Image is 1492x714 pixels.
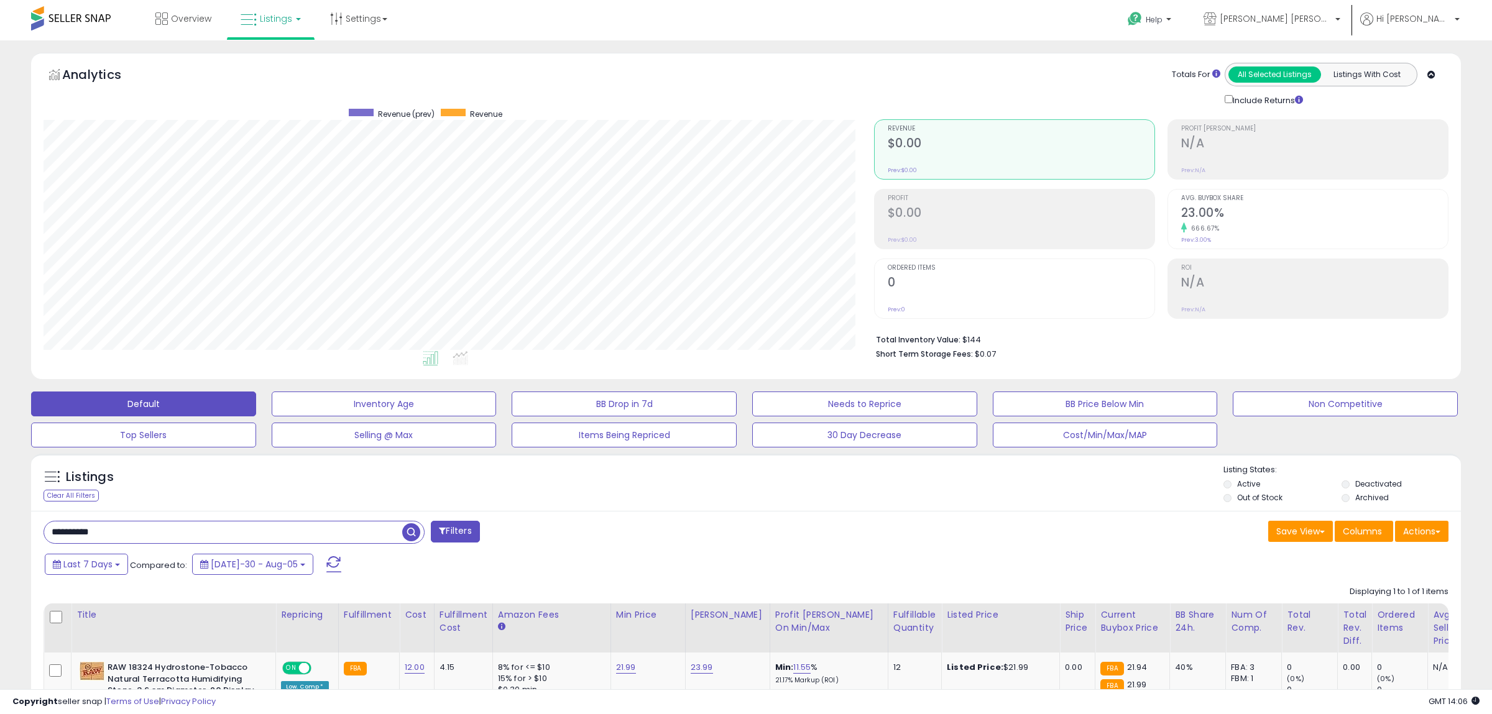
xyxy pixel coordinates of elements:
div: Num of Comp. [1231,608,1276,634]
button: Columns [1335,521,1393,542]
h2: 23.00% [1181,206,1448,222]
img: 51xlDnYu2AL._SL40_.jpg [80,662,104,680]
small: Prev: 3.00% [1181,236,1211,244]
button: Non Competitive [1233,391,1458,416]
button: Items Being Repriced [512,423,737,447]
button: Filters [431,521,479,542]
div: Ordered Items [1377,608,1422,634]
small: Prev: N/A [1181,167,1205,174]
button: 30 Day Decrease [752,423,977,447]
div: Avg Selling Price [1433,608,1478,648]
div: Fulfillment [344,608,394,621]
h5: Analytics [62,66,145,86]
div: Repricing [281,608,333,621]
div: 8% for <= $10 [498,662,601,673]
div: Low. Comp * [281,681,329,692]
button: Actions [1395,521,1448,542]
span: Hi [PERSON_NAME] [1376,12,1451,25]
div: Total Rev. Diff. [1343,608,1366,648]
a: 23.99 [691,661,713,674]
button: Save View [1268,521,1333,542]
label: Active [1237,478,1260,489]
small: 666.67% [1187,224,1220,233]
a: 21.99 [616,661,636,674]
h2: 0 [888,275,1154,292]
small: Amazon Fees. [498,621,505,633]
p: 21.17% Markup (ROI) [775,676,878,685]
button: Default [31,391,256,416]
div: 15% for > $10 [498,673,601,684]
h5: Listings [66,469,114,486]
a: Hi [PERSON_NAME] [1360,12,1460,40]
small: Prev: $0.00 [888,236,917,244]
b: Listed Price: [947,661,1003,673]
div: Current Buybox Price [1100,608,1164,634]
h2: N/A [1181,136,1448,153]
div: Include Returns [1215,93,1318,107]
div: Min Price [616,608,680,621]
p: Listing States: [1223,464,1462,476]
div: Profit [PERSON_NAME] on Min/Max [775,608,883,634]
button: Selling @ Max [272,423,497,447]
span: [PERSON_NAME] [PERSON_NAME] [1220,12,1332,25]
div: 40% [1175,662,1216,673]
small: Prev: 0 [888,306,905,313]
a: Privacy Policy [161,695,216,707]
div: Totals For [1172,69,1220,81]
button: Inventory Age [272,391,497,416]
label: Out of Stock [1237,492,1282,503]
div: 12 [893,662,932,673]
div: 0 [1377,662,1427,673]
span: Profit [888,195,1154,202]
span: Help [1146,14,1163,25]
button: Top Sellers [31,423,256,447]
span: Ordered Items [888,265,1154,272]
small: Prev: N/A [1181,306,1205,313]
div: 4.15 [440,662,483,673]
th: The percentage added to the cost of goods (COGS) that forms the calculator for Min & Max prices. [770,603,888,652]
span: 21.99 [1127,679,1147,690]
i: Get Help [1127,11,1143,27]
b: Short Term Storage Fees: [876,349,973,359]
span: 21.94 [1127,661,1148,673]
div: $21.99 [947,662,1050,673]
div: 0 [1287,662,1337,673]
small: (0%) [1377,674,1394,684]
span: Last 7 Days [63,558,113,570]
b: Min: [775,661,794,673]
div: Clear All Filters [44,490,99,501]
h2: $0.00 [888,206,1154,222]
div: $0.30 min [498,684,601,695]
span: Columns [1343,525,1382,538]
span: Compared to: [130,559,187,571]
button: BB Drop in 7d [512,391,737,416]
span: Avg. Buybox Share [1181,195,1448,202]
b: Total Inventory Value: [876,334,960,345]
button: Cost/Min/Max/MAP [993,423,1218,447]
span: ROI [1181,265,1448,272]
button: Needs to Reprice [752,391,977,416]
button: Last 7 Days [45,554,128,575]
div: 0.00 [1343,662,1362,673]
strong: Copyright [12,695,58,707]
div: Amazon Fees [498,608,606,621]
div: FBA: 3 [1231,662,1272,673]
div: Ship Price [1065,608,1090,634]
div: Fulfillment Cost [440,608,487,634]
div: Listed Price [947,608,1054,621]
button: BB Price Below Min [993,391,1218,416]
div: % [775,662,878,685]
h2: $0.00 [888,136,1154,153]
b: RAW 18324 Hydrostone-Tobacco Natural Terracotta Humidifying Stone-3.6 cm Diameter-20 Display, Ear... [108,662,259,711]
div: Title [76,608,270,621]
a: 11.55 [793,661,811,674]
a: Help [1118,2,1184,40]
div: 0 [1377,684,1427,695]
span: Overview [171,12,211,25]
div: Cost [405,608,429,621]
h2: N/A [1181,275,1448,292]
button: All Selected Listings [1228,66,1321,83]
a: 12.00 [405,661,425,674]
div: Displaying 1 to 1 of 1 items [1350,586,1448,598]
div: 0.00 [1065,662,1085,673]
